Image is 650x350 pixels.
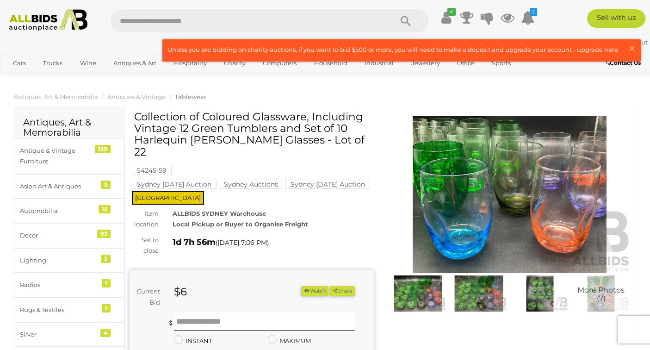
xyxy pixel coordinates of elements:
[512,275,568,312] img: Collection of Coloured Glassware, Including Vintage 12 Green Tumblers and Set of 10 Harlequin She...
[20,255,96,266] div: Lighting
[5,9,92,31] img: Allbids.com.au
[587,9,645,28] a: Sell with us
[440,9,453,26] a: ✔
[405,56,446,71] a: Jewellery
[14,199,124,223] a: Automobilia 15
[99,205,111,213] div: 15
[285,181,370,188] a: Sydney [DATE] Auction
[20,305,96,315] div: Rugs & Textiles
[217,238,267,247] span: [DATE] 7:06 PM
[130,286,167,308] div: Current Bid
[14,322,124,347] a: Silver 4
[308,56,353,71] a: Household
[577,286,625,302] span: More Photos (7)
[23,117,115,137] h2: Antiques, Art & Memorabilia
[486,56,517,71] a: Sports
[628,39,636,57] span: ×
[606,58,643,68] a: Contact Us
[132,167,172,174] a: 54245-59
[451,275,507,312] img: Collection of Coloured Glassware, Including Vintage 12 Green Tumblers and Set of 10 Harlequin She...
[173,210,266,217] strong: ALLBIDS SYDNEY Warehouse
[219,181,283,188] a: Sydney Auctions
[14,93,98,100] a: Antiques, Art & Memorabilia
[97,230,111,238] div: 93
[268,336,311,346] label: MAXIMUM
[595,38,616,46] strong: Vic17
[102,279,111,287] div: 1
[301,286,328,296] li: Watch this item
[216,239,269,246] span: ( )
[123,235,166,256] div: Set to close
[595,38,618,46] a: Vic17
[20,329,96,340] div: Silver
[20,181,96,192] div: Asian Art & Antiques
[107,93,166,100] a: Antiques & Vintage
[100,329,111,337] div: 4
[359,56,400,71] a: Industrial
[37,56,68,71] a: Trucks
[14,248,124,273] a: Lighting 2
[573,275,629,312] img: Collection of Coloured Glassware, Including Vintage 12 Green Tumblers and Set of 10 Harlequin She...
[7,56,32,71] a: Cars
[301,286,328,296] button: Watch
[95,145,111,153] div: 129
[14,298,124,322] a: Rugs & Textiles 1
[132,180,217,189] mark: Sydney [DATE] Auction
[123,208,166,230] div: Item location
[20,230,96,241] div: Decor
[14,174,124,199] a: Asian Art & Antiques 3
[132,191,204,205] span: [GEOGRAPHIC_DATA]
[621,38,648,46] a: Sign Out
[173,220,308,228] strong: Local Pickup or Buyer to Organise Freight
[132,181,217,188] a: Sydney [DATE] Auction
[20,206,96,216] div: Automobilia
[102,304,111,312] div: 1
[573,275,629,312] a: More Photos(7)
[175,93,206,100] a: Tablewear
[101,181,111,189] div: 3
[257,56,303,71] a: Computers
[168,56,213,71] a: Hospitality
[134,111,371,158] h1: Collection of Coloured Glassware, Including Vintage 12 Green Tumblers and Set of 10 Harlequin [PE...
[218,56,252,71] a: Charity
[388,116,632,273] img: Collection of Coloured Glassware, Including Vintage 12 Green Tumblers and Set of 10 Harlequin She...
[101,255,111,263] div: 2
[20,145,96,167] div: Antique & Vintage Furniture
[174,285,187,298] strong: $6
[285,180,370,189] mark: Sydney [DATE] Auction
[530,8,537,16] i: 2
[14,273,124,297] a: Radios 1
[132,166,172,175] mark: 54245-59
[20,280,96,290] div: Radios
[173,237,216,247] strong: 1d 7h 56m
[174,336,212,346] label: INSTANT
[14,138,124,174] a: Antique & Vintage Furniture 129
[390,275,446,312] img: Collection of Coloured Glassware, Including Vintage 12 Green Tumblers and Set of 10 Harlequin She...
[383,9,429,32] button: Search
[7,71,85,86] a: [GEOGRAPHIC_DATA]
[107,56,162,71] a: Antiques & Art
[618,38,619,46] span: |
[329,286,355,296] button: Share
[14,223,124,248] a: Decor 93
[521,9,535,26] a: 2
[451,56,481,71] a: Office
[447,8,456,16] i: ✔
[606,59,641,66] b: Contact Us
[74,56,102,71] a: Wine
[219,180,283,189] mark: Sydney Auctions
